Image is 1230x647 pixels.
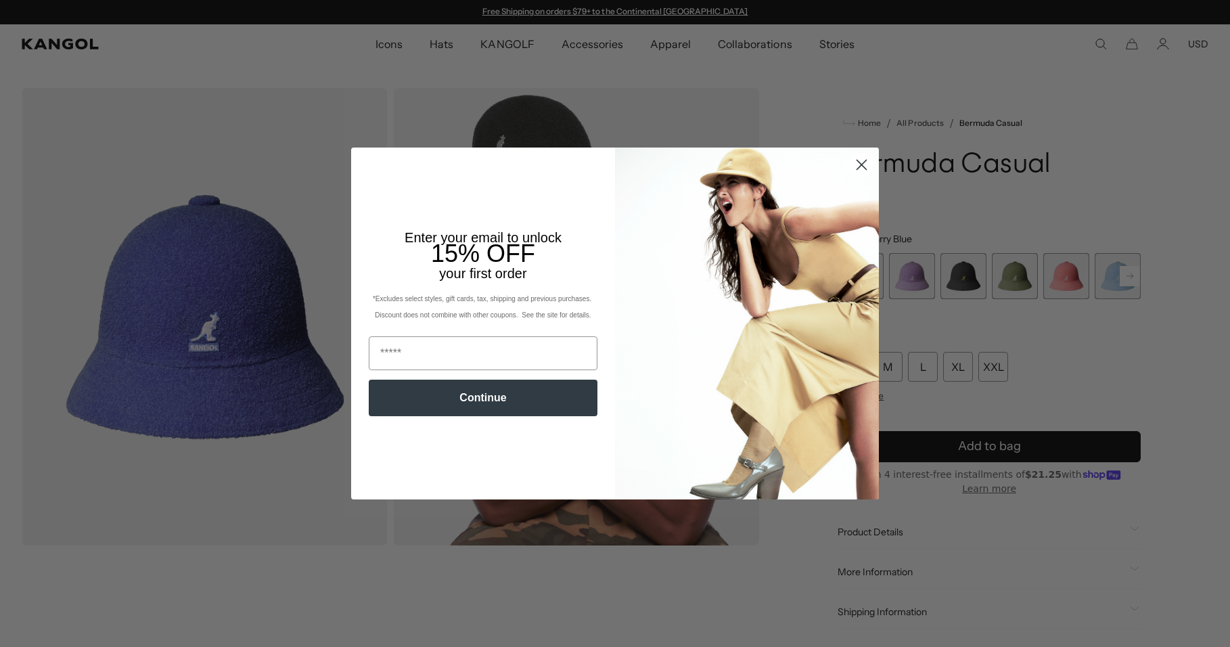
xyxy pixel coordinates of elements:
[405,230,562,245] span: Enter your email to unlock
[369,336,597,370] input: Email
[431,240,535,267] span: 15% OFF
[373,295,593,319] span: *Excludes select styles, gift cards, tax, shipping and previous purchases. Discount does not comb...
[439,266,526,281] span: your first order
[850,153,873,177] button: Close dialog
[369,380,597,416] button: Continue
[615,148,879,499] img: 93be19ad-e773-4382-80b9-c9d740c9197f.jpeg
